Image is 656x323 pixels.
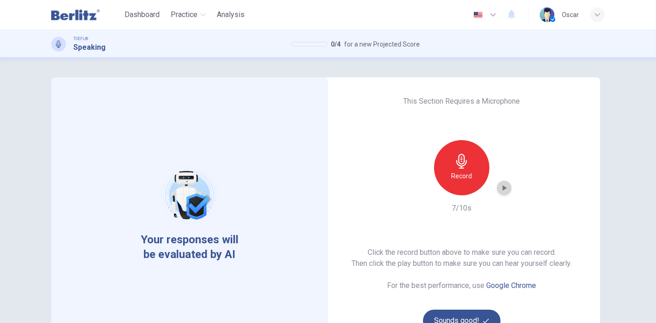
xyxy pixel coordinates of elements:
img: robot icon [160,166,219,224]
a: Berlitz Latam logo [51,6,121,24]
span: TOEFL® [73,35,88,42]
h6: 7/10s [452,203,472,214]
span: Dashboard [125,9,160,20]
span: Your responses will be evaluated by AI [134,232,246,262]
h1: Speaking [73,42,106,53]
div: Oscar [562,9,579,20]
h6: This Section Requires a Microphone [404,96,520,107]
span: for a new Projected Score [345,39,420,50]
span: 0 / 4 [331,39,341,50]
button: Practice [167,6,209,23]
button: Dashboard [121,6,163,23]
a: Google Chrome [487,281,537,290]
button: Record [434,140,489,195]
h6: Record [452,170,472,182]
img: en [472,12,484,18]
span: Analysis [217,9,245,20]
button: Analysis [213,6,248,23]
span: Practice [171,9,197,20]
img: Profile picture [540,7,555,22]
img: Berlitz Latam logo [51,6,100,24]
h6: Click the record button above to make sure you can record. Then click the play button to make sur... [352,247,572,269]
h6: For the best performance, use [388,280,537,291]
